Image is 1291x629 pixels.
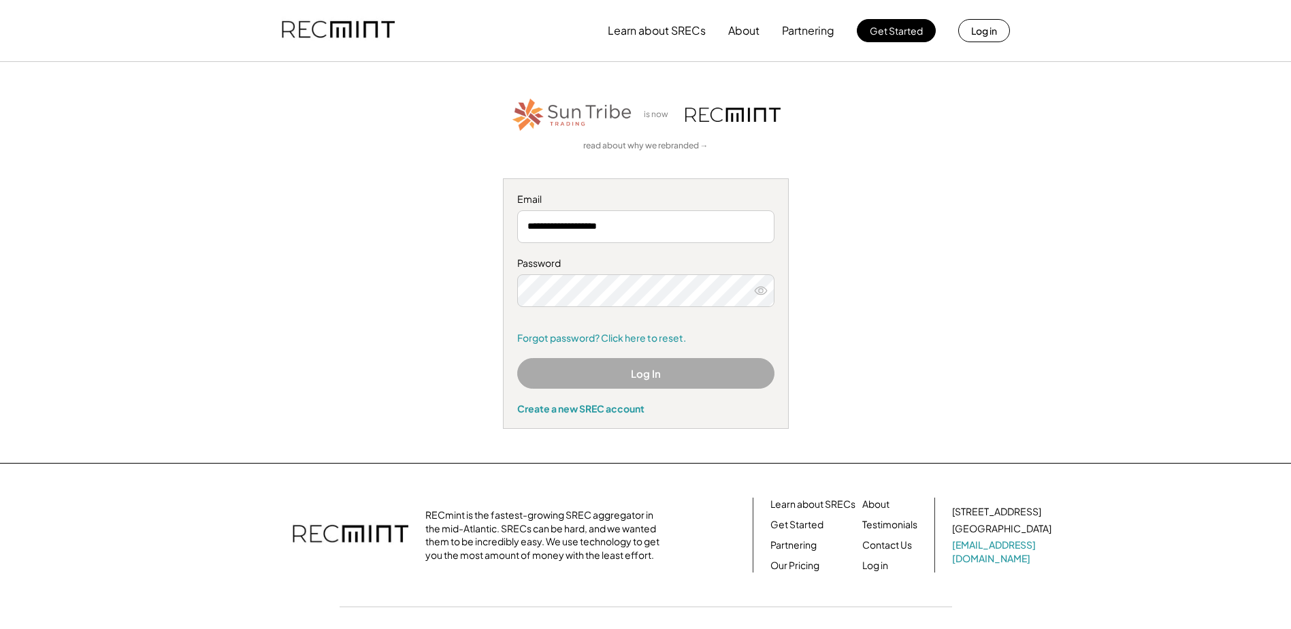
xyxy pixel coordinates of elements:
div: Create a new SREC account [517,402,774,415]
a: Get Started [770,518,823,532]
button: Partnering [782,17,834,44]
a: Forgot password? Click here to reset. [517,332,774,345]
button: Log in [958,19,1010,42]
a: read about why we rebranded → [583,140,708,152]
div: Password [517,257,774,270]
img: recmint-logotype%403x.png [293,511,408,559]
img: recmint-logotype%403x.png [685,108,781,122]
div: Email [517,193,774,206]
a: Partnering [770,538,817,552]
div: [STREET_ADDRESS] [952,505,1041,519]
a: About [862,498,889,511]
a: [EMAIL_ADDRESS][DOMAIN_NAME] [952,538,1054,565]
a: Log in [862,559,888,572]
a: Learn about SRECs [770,498,855,511]
img: STT_Horizontal_Logo%2B-%2BColor.png [511,96,634,133]
div: RECmint is the fastest-growing SREC aggregator in the mid-Atlantic. SRECs can be hard, and we wan... [425,509,667,562]
a: Our Pricing [770,559,819,572]
a: Testimonials [862,518,917,532]
button: Learn about SRECs [608,17,706,44]
button: About [728,17,759,44]
button: Get Started [857,19,936,42]
div: is now [640,109,679,120]
button: Log In [517,358,774,389]
img: recmint-logotype%403x.png [282,7,395,54]
a: Contact Us [862,538,912,552]
div: [GEOGRAPHIC_DATA] [952,522,1051,536]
